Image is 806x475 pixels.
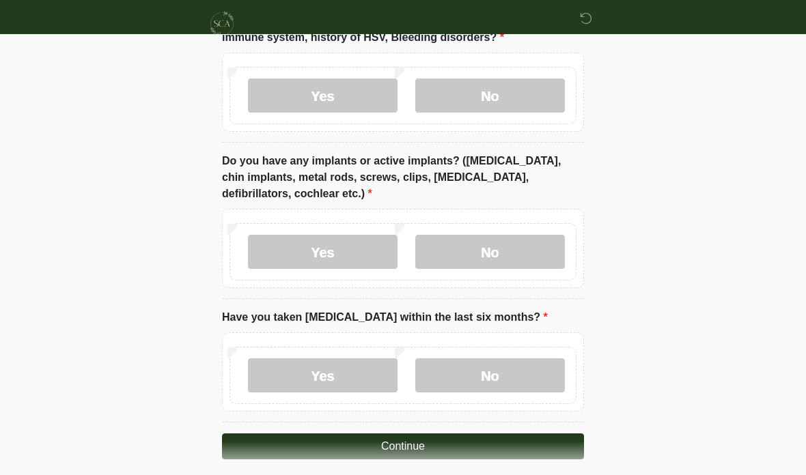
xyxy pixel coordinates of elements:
[415,78,565,113] label: No
[415,358,565,392] label: No
[248,358,398,392] label: Yes
[208,10,236,38] img: Skinchic Dallas Logo
[248,78,398,113] label: Yes
[222,153,584,202] label: Do you have any implants or active implants? ([MEDICAL_DATA], chin implants, metal rods, screws, ...
[222,309,548,326] label: Have you taken [MEDICAL_DATA] within the last six months?
[222,433,584,459] button: Continue
[415,235,565,269] label: No
[248,235,398,269] label: Yes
